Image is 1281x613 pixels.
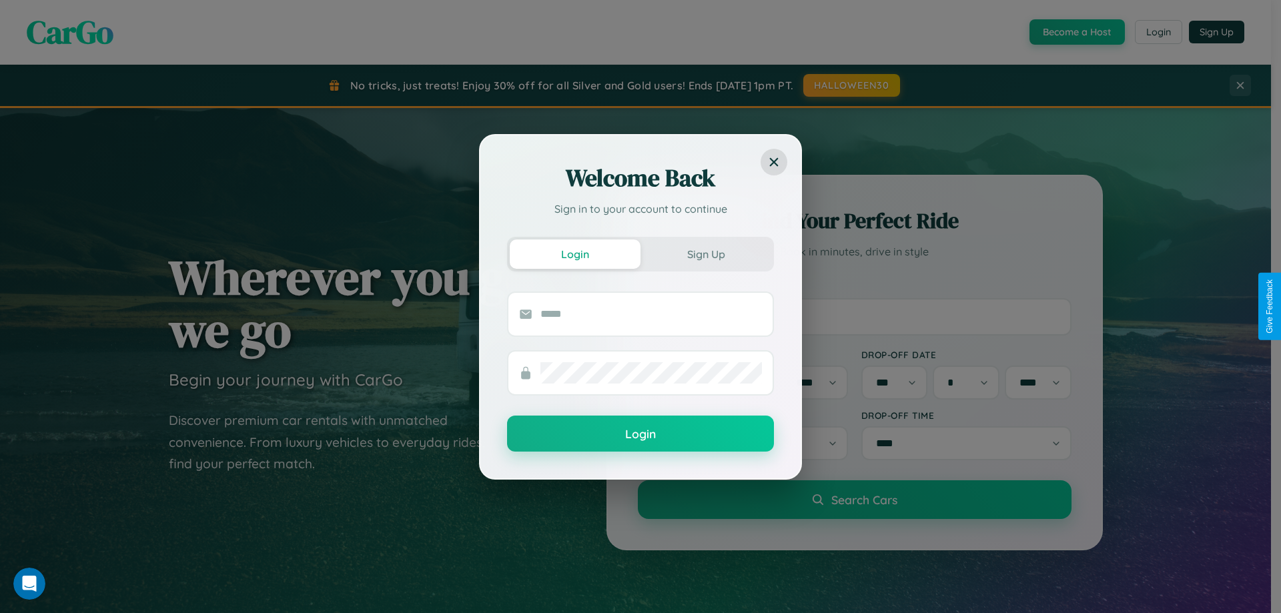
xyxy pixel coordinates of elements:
[507,416,774,452] button: Login
[507,201,774,217] p: Sign in to your account to continue
[640,239,771,269] button: Sign Up
[507,162,774,194] h2: Welcome Back
[510,239,640,269] button: Login
[13,568,45,600] iframe: Intercom live chat
[1265,279,1274,334] div: Give Feedback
